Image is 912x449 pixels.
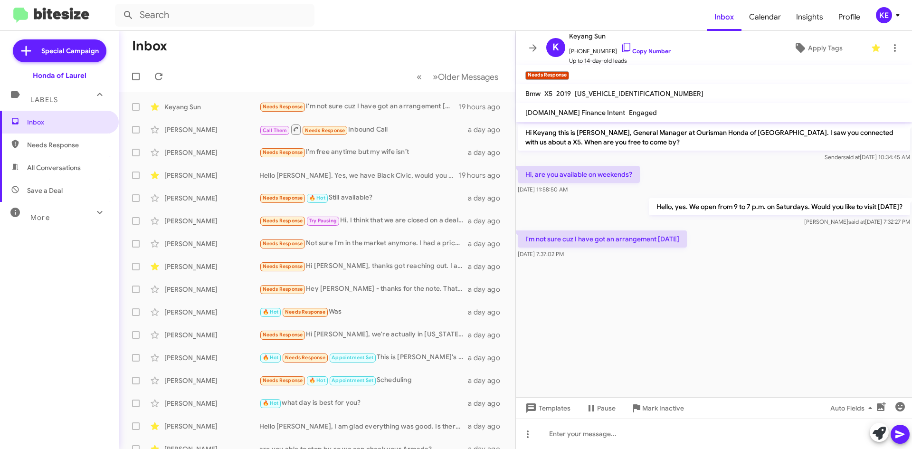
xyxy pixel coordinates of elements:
[164,171,259,180] div: [PERSON_NAME]
[411,67,504,86] nav: Page navigation example
[164,148,259,157] div: [PERSON_NAME]
[427,67,504,86] button: Next
[707,3,741,31] a: Inbox
[164,307,259,317] div: [PERSON_NAME]
[788,3,831,31] a: Insights
[259,398,468,409] div: what day is best for you?
[468,193,508,203] div: a day ago
[468,262,508,271] div: a day ago
[830,400,876,417] span: Auto Fields
[649,198,910,215] p: Hello, yes. We open from 9 to 7 p.m. on Saturdays. Would you like to visit [DATE]?
[164,193,259,203] div: [PERSON_NAME]
[132,38,167,54] h1: Inbox
[621,48,671,55] a: Copy Number
[623,400,692,417] button: Mark Inactive
[848,218,865,225] span: said at
[263,195,303,201] span: Needs Response
[332,354,373,361] span: Appointment Set
[868,7,902,23] button: KE
[552,40,559,55] span: K
[27,186,63,195] span: Save a Deal
[259,261,468,272] div: Hi [PERSON_NAME], thanks got reaching out. I already test drive this truck back when it was liste...
[458,171,508,180] div: 19 hours ago
[518,166,640,183] p: Hi, are you available on weekends?
[263,263,303,269] span: Needs Response
[575,89,703,98] span: [US_VEHICLE_IDENTIFICATION_NUMBER]
[164,102,259,112] div: Keyang Sun
[825,153,910,161] span: Sender [DATE] 10:34:45 AM
[263,400,279,406] span: 🔥 Hot
[115,4,314,27] input: Search
[309,377,325,383] span: 🔥 Hot
[285,309,325,315] span: Needs Response
[263,309,279,315] span: 🔥 Hot
[525,108,625,117] span: [DOMAIN_NAME] Finance Intent
[164,399,259,408] div: [PERSON_NAME]
[569,56,671,66] span: Up to 14-day-old leads
[259,147,468,158] div: I’m free anytime but my wife isn’t
[41,46,99,56] span: Special Campaign
[518,186,568,193] span: [DATE] 11:58:50 AM
[263,104,303,110] span: Needs Response
[259,215,468,226] div: Hi, I think that we are closed on a deal. Finally it's been a very long process for us and my tim...
[516,400,578,417] button: Templates
[259,171,458,180] div: Hello [PERSON_NAME]. Yes, we have Black Civic, would you like to stop by [DATE] [DATE] or [DATE]?...
[518,230,687,248] p: I'm not sure cuz I have got an arrangement [DATE]
[259,421,468,431] div: Hello [PERSON_NAME], I am glad everything was good. Is there anything that I can do to help you a...
[164,262,259,271] div: [PERSON_NAME]
[164,421,259,431] div: [PERSON_NAME]
[468,307,508,317] div: a day ago
[597,400,616,417] span: Pause
[164,216,259,226] div: [PERSON_NAME]
[417,71,422,83] span: «
[164,330,259,340] div: [PERSON_NAME]
[569,30,671,42] span: Keyang Sun
[843,153,860,161] span: said at
[525,71,569,80] small: Needs Response
[468,125,508,134] div: a day ago
[309,195,325,201] span: 🔥 Hot
[263,332,303,338] span: Needs Response
[831,3,868,31] a: Profile
[164,125,259,134] div: [PERSON_NAME]
[741,3,788,31] a: Calendar
[458,102,508,112] div: 19 hours ago
[259,192,468,203] div: Still available?
[876,7,892,23] div: KE
[804,218,910,225] span: [PERSON_NAME] [DATE] 7:32:27 PM
[578,400,623,417] button: Pause
[556,89,571,98] span: 2019
[569,42,671,56] span: [PHONE_NUMBER]
[164,285,259,294] div: [PERSON_NAME]
[259,238,468,249] div: Not sure I'm in the market anymore. I had a price in mind and we could work it out
[13,39,106,62] a: Special Campaign
[30,213,50,222] span: More
[259,375,468,386] div: Scheduling
[332,377,373,383] span: Appointment Set
[263,286,303,292] span: Needs Response
[438,72,498,82] span: Older Messages
[309,218,337,224] span: Try Pausing
[642,400,684,417] span: Mark Inactive
[30,96,58,104] span: Labels
[27,117,108,127] span: Inbox
[808,39,843,57] span: Apply Tags
[411,67,427,86] button: Previous
[259,284,468,295] div: Hey [PERSON_NAME] - thanks for the note. That one's priced a little high for me. Thanks.
[164,239,259,248] div: [PERSON_NAME]
[769,39,866,57] button: Apply Tags
[629,108,657,117] span: Engaged
[468,148,508,157] div: a day ago
[468,216,508,226] div: a day ago
[164,353,259,363] div: [PERSON_NAME]
[525,89,541,98] span: Bmw
[259,352,468,363] div: This is [PERSON_NAME]'s husband [PERSON_NAME]. Our daughter [PERSON_NAME] and I hope to drive ove...
[27,140,108,150] span: Needs Response
[259,124,468,135] div: Inbound Call
[468,376,508,385] div: a day ago
[433,71,438,83] span: »
[263,240,303,247] span: Needs Response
